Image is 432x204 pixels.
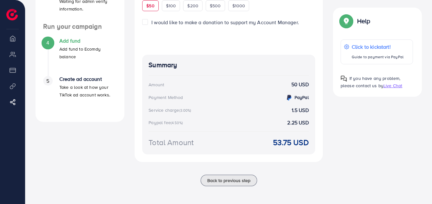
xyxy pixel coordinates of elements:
small: (4.50%) [171,120,183,125]
span: $1000 [232,3,245,9]
small: (3.00%) [179,108,191,113]
h4: Add fund [59,38,117,44]
button: Back to previous step [201,175,257,186]
div: Amount [149,81,164,88]
span: Back to previous step [207,177,250,184]
span: $500 [210,3,221,9]
img: logo [6,9,18,20]
span: $50 [146,3,154,9]
iframe: PayPal [252,34,315,45]
div: Payment Method [149,94,183,101]
span: 5 [46,77,49,85]
strong: 2.25 USD [287,119,309,126]
div: Service charge [149,107,193,113]
span: I would like to make a donation to support my Account Manager. [151,19,299,26]
div: Paypal fee [149,119,185,126]
li: Create ad account [36,76,124,114]
h4: Create ad account [59,76,117,82]
p: Click to kickstart! [352,43,403,51]
p: Help [357,17,370,25]
strong: 50 USD [291,81,309,88]
div: Total Amount [149,137,194,148]
p: Guide to payment via PayPal [352,53,403,61]
strong: PayPal [295,94,309,101]
p: Add fund to Ecomdy balance [59,45,117,60]
strong: 1.5 USD [292,107,309,114]
li: Add fund [36,38,124,76]
span: $100 [166,3,176,9]
span: 4 [46,39,49,46]
img: Popup guide [341,75,347,82]
img: credit [285,94,293,102]
span: If you have any problem, please contact us by [341,75,401,89]
span: $200 [187,3,198,9]
iframe: Chat [405,175,427,199]
span: Live Chat [383,82,402,89]
h4: Run your campaign [36,23,124,31]
strong: 53.75 USD [273,137,309,148]
img: Popup guide [341,15,352,27]
p: Take a look at how your TikTok ad account works. [59,83,117,99]
h4: Summary [149,61,309,69]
